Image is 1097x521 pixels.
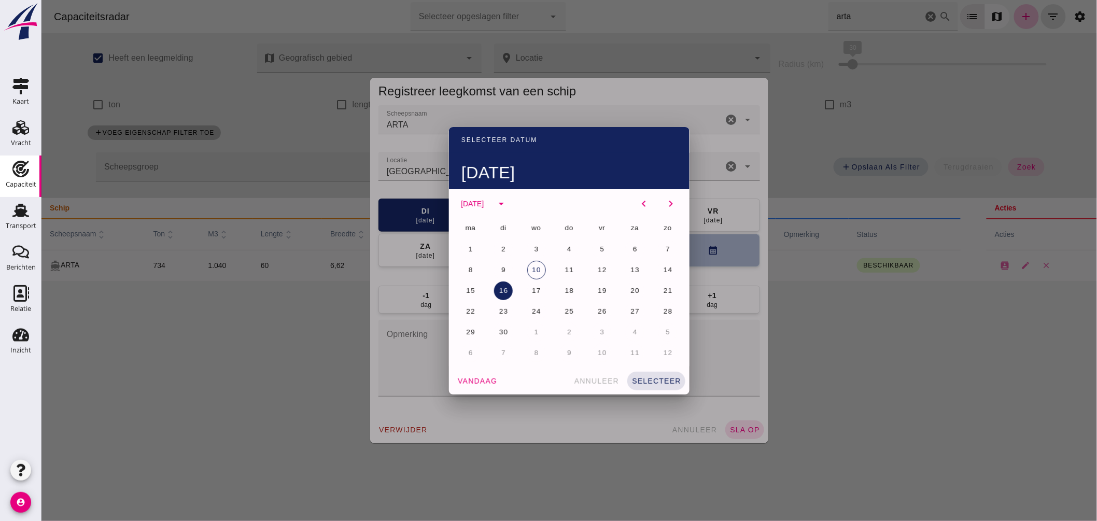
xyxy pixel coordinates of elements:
div: Berichten [6,264,36,271]
div: Kaart [12,98,29,105]
div: Transport [6,222,36,229]
img: logo-small.a267ee39.svg [2,3,39,41]
div: Vracht [11,139,31,146]
div: Inzicht [10,347,31,354]
i: account_circle [10,492,31,513]
div: Capaciteit [6,181,36,188]
div: Relatie [10,305,31,312]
